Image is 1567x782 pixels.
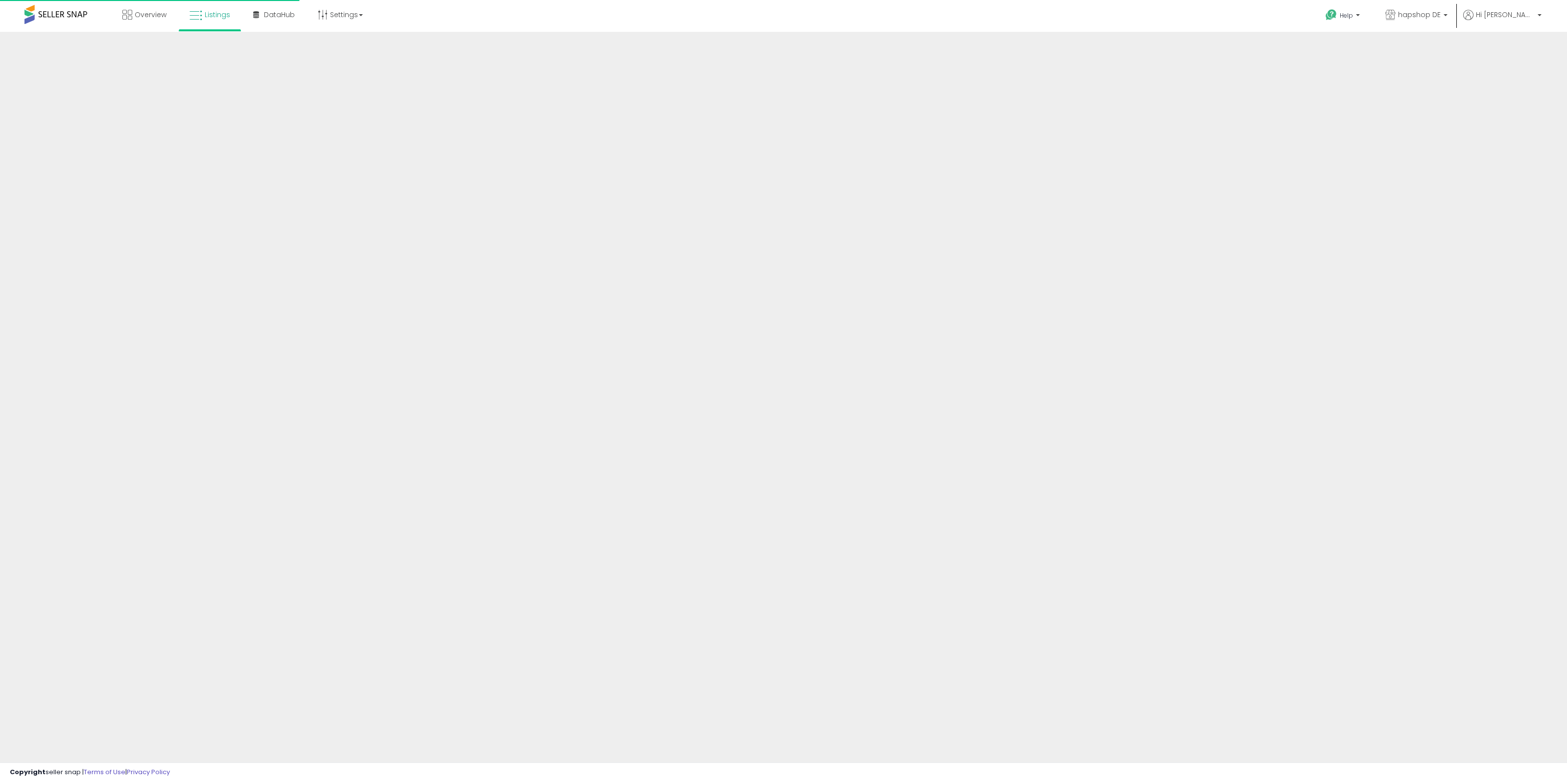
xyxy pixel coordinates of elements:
span: Overview [135,10,166,20]
span: Help [1340,11,1353,20]
a: Help [1318,1,1370,32]
span: DataHub [264,10,295,20]
span: Hi [PERSON_NAME] [1476,10,1535,20]
span: Listings [205,10,230,20]
a: Hi [PERSON_NAME] [1463,10,1542,32]
span: hapshop DE [1398,10,1441,20]
i: Get Help [1325,9,1337,21]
